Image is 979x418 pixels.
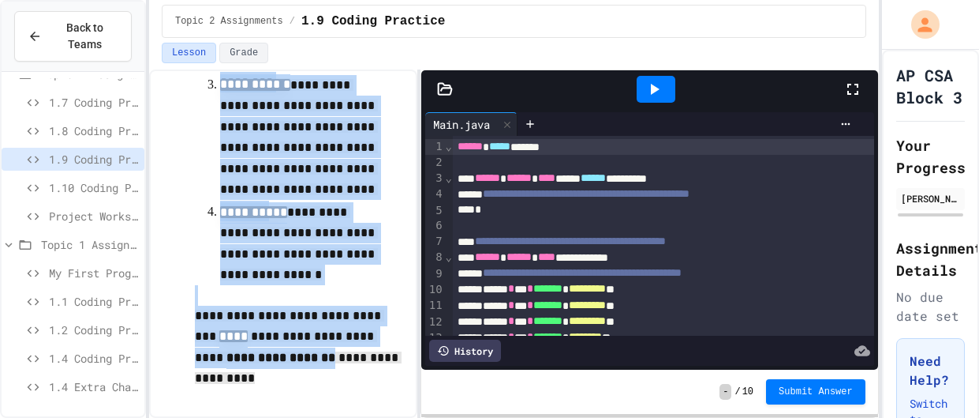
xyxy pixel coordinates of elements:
div: 10 [425,282,445,298]
div: 12 [425,314,445,330]
div: 11 [425,298,445,314]
span: 1.8 Coding Practice [49,122,138,139]
h1: AP CSA Block 3 [896,64,965,108]
span: Project Workspace [49,208,138,224]
span: Back to Teams [51,20,118,53]
span: 1.1 Coding Practice [49,293,138,310]
div: No due date set [896,288,965,326]
div: 7 [425,234,445,250]
div: 1 [425,139,445,155]
div: Main.java [425,116,498,133]
button: Submit Answer [766,379,865,405]
div: 4 [425,186,445,202]
span: 1.4 Coding Practice [49,350,138,367]
span: 10 [742,386,753,398]
span: Submit Answer [779,386,853,398]
div: 13 [425,330,445,346]
h3: Need Help? [910,352,951,390]
div: [PERSON_NAME] L [901,191,960,205]
span: Fold line [445,140,453,153]
span: Topic 1 Assignments [41,236,138,253]
span: - [719,384,731,400]
div: 9 [425,266,445,282]
button: Lesson [162,43,216,63]
button: Back to Teams [14,11,132,62]
span: 1.10 Coding Practice [49,179,138,196]
span: 1.9 Coding Practice [301,12,445,31]
h2: Your Progress [896,134,965,179]
div: 3 [425,171,445,186]
div: 6 [425,218,445,234]
div: 8 [425,250,445,265]
span: My First Program [49,265,138,281]
span: 1.7 Coding Practice [49,94,138,111]
div: History [429,340,501,362]
div: My Account [895,6,944,43]
div: 2 [425,155,445,171]
span: Fold line [445,250,453,263]
span: Fold line [445,171,453,184]
div: 5 [425,203,445,219]
span: / [734,386,740,398]
span: 1.2 Coding Practice [49,322,138,338]
span: 1.4 Extra Challenge Problem [49,378,138,395]
h2: Assignment Details [896,237,965,281]
button: Grade [219,43,268,63]
div: Main.java [425,112,518,136]
span: / [290,15,295,28]
span: Topic 2 Assignments [175,15,283,28]
span: 1.9 Coding Practice [49,151,138,168]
